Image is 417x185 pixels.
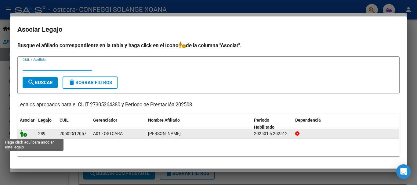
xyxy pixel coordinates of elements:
[68,79,75,86] mat-icon: delete
[20,118,34,123] span: Asociar
[17,114,36,134] datatable-header-cell: Asociar
[57,114,91,134] datatable-header-cell: CUIL
[23,77,58,88] button: Buscar
[148,118,180,123] span: Nombre Afiliado
[17,101,400,109] p: Legajos aprobados para el CUIT 27305264380 y Período de Prestación 202508
[60,130,86,137] div: 20502512057
[295,118,321,123] span: Dependencia
[38,131,45,136] span: 289
[254,118,274,130] span: Periodo Habilitado
[293,114,399,134] datatable-header-cell: Dependencia
[63,76,118,89] button: Borrar Filtros
[17,41,400,49] h4: Busque el afiliado correspondiente en la tabla y haga click en el ícono de la columna "Asociar".
[148,131,181,136] span: ALMIRON THIAGO ULISES
[17,24,400,35] h2: Asociar Legajo
[38,118,52,123] span: Legajo
[68,80,112,85] span: Borrar Filtros
[36,114,57,134] datatable-header-cell: Legajo
[60,118,69,123] span: CUIL
[27,80,53,85] span: Buscar
[93,118,117,123] span: Gerenciador
[396,164,411,179] div: Open Intercom Messenger
[252,114,293,134] datatable-header-cell: Periodo Habilitado
[93,131,123,136] span: A01 - OSTCARA
[17,141,400,156] div: 1 registros
[91,114,146,134] datatable-header-cell: Gerenciador
[27,79,35,86] mat-icon: search
[254,130,290,137] div: 202501 a 202512
[146,114,252,134] datatable-header-cell: Nombre Afiliado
